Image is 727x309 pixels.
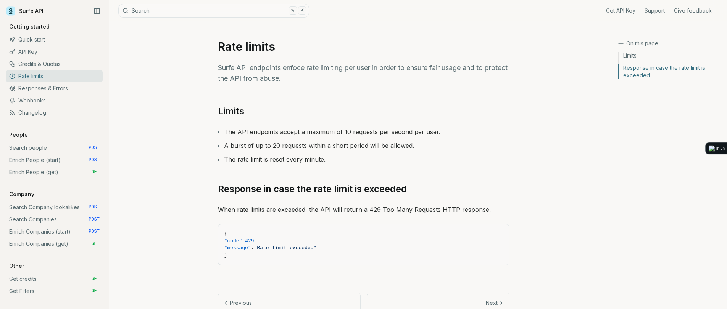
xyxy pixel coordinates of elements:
[6,34,103,46] a: Quick start
[6,5,44,17] a: Surfe API
[6,70,103,82] a: Rate limits
[6,142,103,154] a: Search people POST
[6,166,103,178] a: Enrich People (get) GET
[218,105,244,117] a: Limits
[6,285,103,297] a: Get Filters GET
[254,245,317,251] span: "Rate limit exceeded"
[224,231,227,237] span: {
[289,6,297,15] kbd: ⌘
[89,157,100,163] span: POST
[6,262,27,270] p: Other
[486,299,498,307] p: Next
[645,7,665,14] a: Support
[224,238,242,244] span: "code"
[6,238,103,250] a: Enrich Companies (get) GET
[6,23,53,30] p: Getting started
[606,7,635,14] a: Get API Key
[6,191,37,198] p: Company
[89,204,100,210] span: POST
[89,229,100,235] span: POST
[218,40,509,53] h1: Rate limits
[89,145,100,151] span: POST
[298,6,306,15] kbd: K
[6,201,103,213] a: Search Company lookalikes POST
[709,146,715,152] img: logo
[716,146,725,152] div: In 5h
[245,238,254,244] span: 429
[218,183,407,195] a: Response in case the rate limit is exceeded
[91,276,100,282] span: GET
[6,46,103,58] a: API Key
[6,58,103,70] a: Credits & Quotas
[230,299,252,307] p: Previous
[6,226,103,238] a: Enrich Companies (start) POST
[619,52,721,62] a: Limits
[224,252,227,258] span: }
[91,169,100,175] span: GET
[224,245,251,251] span: "message"
[6,213,103,226] a: Search Companies POST
[6,154,103,166] a: Enrich People (start) POST
[254,238,257,244] span: ,
[251,245,254,251] span: :
[89,216,100,223] span: POST
[6,107,103,119] a: Changelog
[224,154,509,165] li: The rate limit is reset every minute.
[91,5,103,17] button: Collapse Sidebar
[118,4,309,18] button: Search⌘K
[6,131,31,139] p: People
[218,62,509,84] p: Surfe API endpoints enfoce rate limiting per user in order to ensure fair usage and to protect th...
[6,94,103,107] a: Webhooks
[6,82,103,94] a: Responses & Errors
[224,126,509,137] li: The API endpoints accept a maximum of 10 requests per second per user.
[218,204,509,215] p: When rate limits are exceeded, the API will return a 429 Too Many Requests HTTP response.
[91,288,100,294] span: GET
[674,7,712,14] a: Give feedback
[224,140,509,151] li: A burst of up to 20 requests within a short period will be allowed.
[618,40,721,47] h3: On this page
[619,62,721,79] a: Response in case the rate limit is exceeded
[242,238,245,244] span: :
[91,241,100,247] span: GET
[6,273,103,285] a: Get credits GET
